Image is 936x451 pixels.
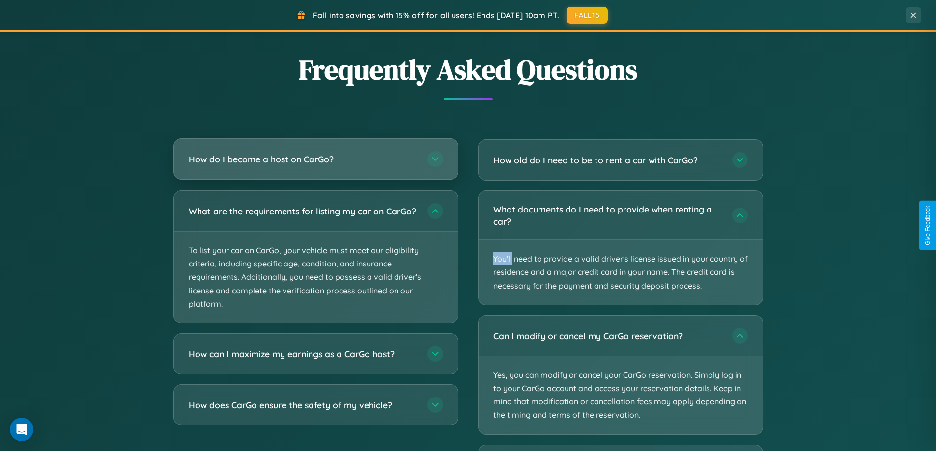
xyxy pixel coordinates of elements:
[479,240,763,305] p: You'll need to provide a valid driver's license issued in your country of residence and a major c...
[173,51,763,88] h2: Frequently Asked Questions
[189,348,418,360] h3: How can I maximize my earnings as a CarGo host?
[567,7,608,24] button: FALL15
[479,356,763,434] p: Yes, you can modify or cancel your CarGo reservation. Simply log in to your CarGo account and acc...
[924,206,931,245] div: Give Feedback
[313,10,559,20] span: Fall into savings with 15% off for all users! Ends [DATE] 10am PT.
[189,153,418,165] h3: How do I become a host on CarGo?
[493,154,722,166] h3: How old do I need to be to rent a car with CarGo?
[174,232,458,323] p: To list your car on CarGo, your vehicle must meet our eligibility criteria, including specific ag...
[493,203,722,227] h3: What documents do I need to provide when renting a car?
[189,205,418,217] h3: What are the requirements for listing my car on CarGo?
[189,399,418,411] h3: How does CarGo ensure the safety of my vehicle?
[493,330,722,342] h3: Can I modify or cancel my CarGo reservation?
[10,418,33,441] div: Open Intercom Messenger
